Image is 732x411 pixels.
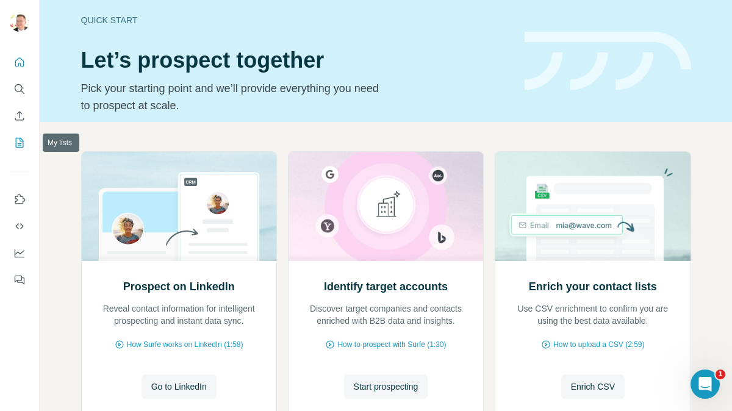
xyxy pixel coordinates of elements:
[301,302,471,327] p: Discover target companies and contacts enriched with B2B data and insights.
[142,374,217,399] button: Go to LinkedIn
[561,374,625,399] button: Enrich CSV
[495,152,691,261] img: Enrich your contact lists
[10,51,29,73] button: Quick start
[344,374,428,399] button: Start prospecting
[529,278,657,295] h2: Enrich your contact lists
[10,269,29,291] button: Feedback
[691,370,720,399] iframe: Intercom live chat
[10,78,29,100] button: Search
[10,215,29,237] button: Use Surfe API
[81,14,510,26] div: Quick start
[10,12,29,32] img: Avatar
[123,278,235,295] h2: Prospect on LinkedIn
[288,152,484,261] img: Identify target accounts
[127,339,243,350] span: How Surfe works on LinkedIn (1:58)
[716,370,725,379] span: 1
[571,381,615,393] span: Enrich CSV
[10,242,29,264] button: Dashboard
[525,32,691,91] img: banner
[81,80,387,114] p: Pick your starting point and we’ll provide everything you need to prospect at scale.
[10,132,29,154] button: My lists
[94,302,264,327] p: Reveal contact information for intelligent prospecting and instant data sync.
[81,152,277,261] img: Prospect on LinkedIn
[337,339,446,350] span: How to prospect with Surfe (1:30)
[553,339,644,350] span: How to upload a CSV (2:59)
[508,302,678,327] p: Use CSV enrichment to confirm you are using the best data available.
[354,381,418,393] span: Start prospecting
[10,105,29,127] button: Enrich CSV
[324,278,448,295] h2: Identify target accounts
[81,48,510,73] h1: Let’s prospect together
[151,381,207,393] span: Go to LinkedIn
[10,188,29,210] button: Use Surfe on LinkedIn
